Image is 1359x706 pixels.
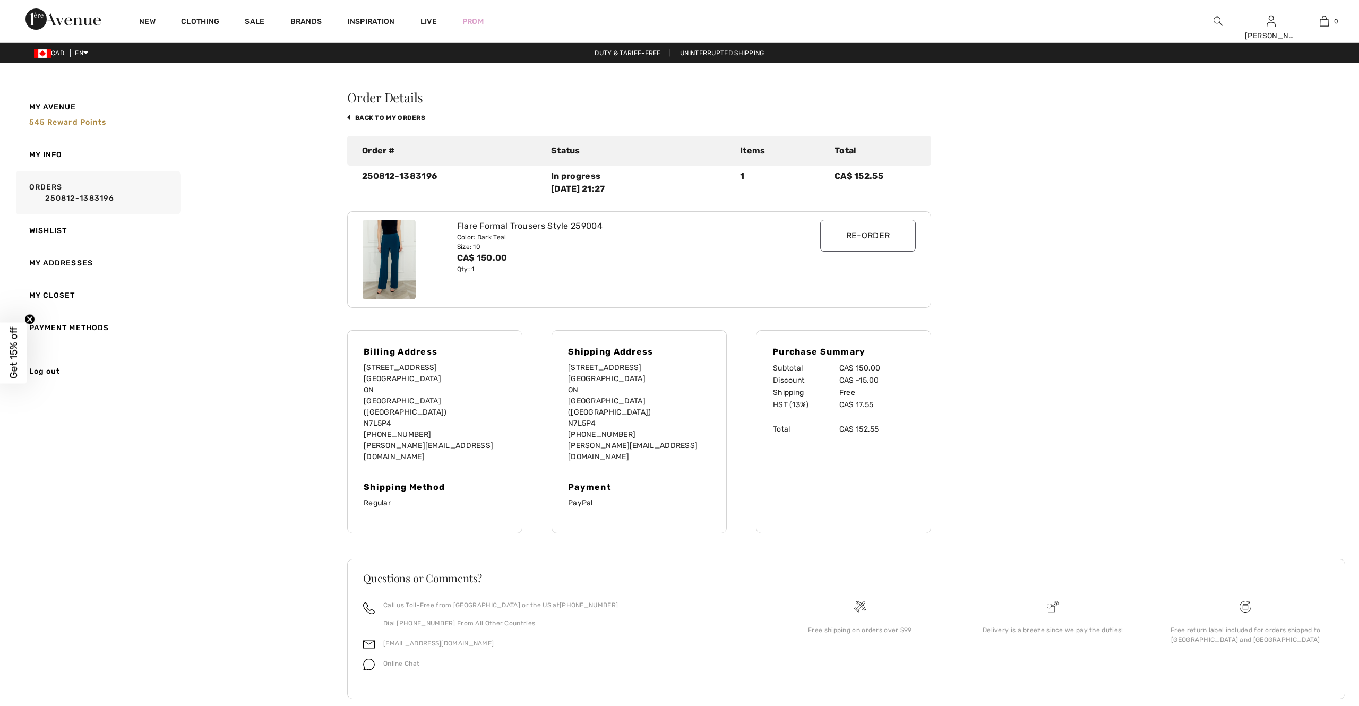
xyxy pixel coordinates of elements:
span: 0 [1334,16,1338,26]
input: Re-order [820,220,916,252]
td: CA$ 152.55 [839,423,915,435]
h3: Order Details [347,91,931,104]
a: My Closet [14,279,181,312]
div: Total [828,144,923,157]
a: Wishlist [14,214,181,247]
a: Live [420,16,437,27]
img: Delivery is a breeze since we pay the duties! [1047,601,1059,613]
div: Size: 10 [457,242,775,252]
p: [STREET_ADDRESS] [GEOGRAPHIC_DATA] ON [GEOGRAPHIC_DATA] ([GEOGRAPHIC_DATA]) N7L5P4 [PHONE_NUMBER]... [568,362,710,462]
h4: Payment [568,482,710,492]
td: CA$ 17.55 [839,399,915,411]
p: PayPal [568,497,710,509]
a: Brands [290,17,322,28]
td: Free [839,386,915,399]
h4: Shipping Method [364,482,506,492]
a: My Addresses [14,247,181,279]
p: [STREET_ADDRESS] [GEOGRAPHIC_DATA] ON [GEOGRAPHIC_DATA] ([GEOGRAPHIC_DATA]) N7L5P4 [PHONE_NUMBER]... [364,362,506,462]
td: Discount [772,374,839,386]
a: Log out [14,355,181,388]
a: Sign In [1267,16,1276,26]
button: Close teaser [24,314,35,325]
span: EN [75,49,88,57]
p: Call us Toll-Free from [GEOGRAPHIC_DATA] or the US at [383,600,618,610]
img: frank-lyman-pants-black_259004_3_7e53_search.jpg [363,220,416,299]
a: back to My Orders [347,114,425,122]
td: CA$ 150.00 [839,362,915,374]
img: Canadian Dollar [34,49,51,58]
div: Order # [356,144,545,157]
img: Free shipping on orders over $99 [1240,601,1251,613]
td: Subtotal [772,362,839,374]
td: CA$ -15.00 [839,374,915,386]
td: Shipping [772,386,839,399]
img: My Bag [1320,15,1329,28]
h4: Shipping Address [568,347,710,357]
span: My Avenue [29,101,76,113]
td: HST (13%) [772,399,839,411]
a: [PHONE_NUMBER] [560,601,618,609]
a: Payment Methods [14,312,181,344]
span: Online Chat [383,660,419,667]
a: Orders [14,171,181,214]
div: Free return label included for orders shipped to [GEOGRAPHIC_DATA] and [GEOGRAPHIC_DATA] [1158,625,1334,644]
div: Status [545,144,734,157]
a: 0 [1298,15,1350,28]
img: My Info [1267,15,1276,28]
div: CA$ 150.00 [457,252,775,264]
span: CAD [34,49,68,57]
div: Items [734,144,828,157]
div: 1 [734,170,828,195]
div: CA$ 152.55 [828,170,923,195]
img: call [363,602,375,614]
img: email [363,639,375,650]
span: Get 15% off [7,327,20,379]
p: Dial [PHONE_NUMBER] From All Other Countries [383,618,618,628]
a: Sale [245,17,264,28]
div: 250812-1383196 [356,170,545,195]
a: 250812-1383196 [29,193,178,204]
p: Regular [364,497,506,509]
a: New [139,17,156,28]
span: Inspiration [347,17,394,28]
div: Flare Formal Trousers Style 259004 [457,220,775,233]
td: Total [772,423,839,435]
div: Color: Dark Teal [457,233,775,242]
img: chat [363,659,375,670]
img: 1ère Avenue [25,8,101,30]
div: In progress [DATE] 21:27 [551,170,727,195]
span: 545 Reward points [29,118,107,127]
h4: Purchase Summary [772,347,915,357]
div: Free shipping on orders over $99 [772,625,948,635]
a: My Info [14,139,181,171]
div: Qty: 1 [457,264,775,274]
img: search the website [1214,15,1223,28]
h3: Questions or Comments? [363,573,1329,583]
h4: Billing Address [364,347,506,357]
a: [EMAIL_ADDRESS][DOMAIN_NAME] [383,640,494,647]
iframe: Opens a widget where you can find more information [1291,674,1348,701]
div: Delivery is a breeze since we pay the duties! [965,625,1141,635]
a: Prom [462,16,484,27]
div: [PERSON_NAME] [1245,30,1297,41]
a: Clothing [181,17,219,28]
img: Free shipping on orders over $99 [854,601,866,613]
